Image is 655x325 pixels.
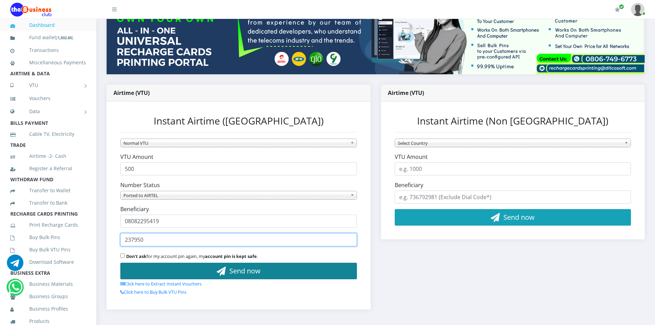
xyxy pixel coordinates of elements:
strong: Airtime (VTU) [113,89,150,97]
a: Click here to Extract Instant Vouchers [120,281,201,287]
a: Vouchers [10,90,86,106]
a: Chat for support [8,284,22,295]
a: Business Profiles [10,301,86,317]
a: Fund wallet[1,502.85] [10,30,86,46]
i: Renew/Upgrade Subscription [615,7,620,12]
a: Data [10,103,86,120]
small: for my account pin again, my . [126,253,258,259]
b: Don't ask [126,253,146,259]
a: Airtime -2- Cash [10,148,86,164]
a: Print Recharge Cards [10,217,86,233]
a: Register a Referral [10,161,86,176]
a: Download Software [10,254,86,270]
h3: Instant Airtime (Non [GEOGRAPHIC_DATA]) [395,115,631,127]
input: Don't askfor my account pin again, myaccount pin is kept safe. [120,253,125,258]
label: VTU Amount [395,153,428,161]
img: User [631,3,645,16]
input: e.g. 1000 [395,162,631,175]
span: Normal VTU [123,139,348,147]
button: Send now [120,263,357,279]
a: Miscellaneous Payments [10,55,86,71]
a: Chat for support [7,260,23,271]
a: Dashboard [10,17,86,33]
span: Ported to AIRTEL [123,191,348,199]
input: e.g. 1000 [120,162,357,175]
a: Buy Bulk VTU Pins [10,242,86,258]
a: VTU [10,77,86,94]
h3: Instant Airtime ([GEOGRAPHIC_DATA]) [120,115,357,127]
a: Transfer to Wallet [10,183,86,198]
input: e.g. 08123456789 [120,215,357,228]
b: account pin is kept safe [205,253,257,259]
input: Enter account pin [120,233,357,246]
label: Beneficiary [120,205,149,213]
input: e.g. 736792981 (Exclude Dial Code*) [395,191,631,204]
span: Send now [229,266,261,275]
a: Business Groups [10,289,86,304]
small: [ ] [56,35,73,40]
b: 1,502.85 [57,35,72,40]
span: Renew/Upgrade Subscription [619,4,624,9]
img: multitenant_rcp.png [107,0,645,74]
strong: Airtime (VTU) [388,89,424,97]
span: Select Country [398,139,622,147]
a: Click here to Buy Bulk VTU Pins [120,289,186,295]
button: Send now [395,209,631,226]
a: Transactions [10,42,86,58]
label: Beneficiary [395,181,423,189]
a: Buy Bulk Pins [10,229,86,245]
label: VTU Amount [120,153,153,161]
label: Number Status [120,181,160,189]
span: Send now [503,213,535,222]
a: Cable TV, Electricity [10,126,86,142]
a: Transfer to Bank [10,195,86,211]
img: Logo [10,3,52,17]
a: Business Materials [10,276,86,292]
